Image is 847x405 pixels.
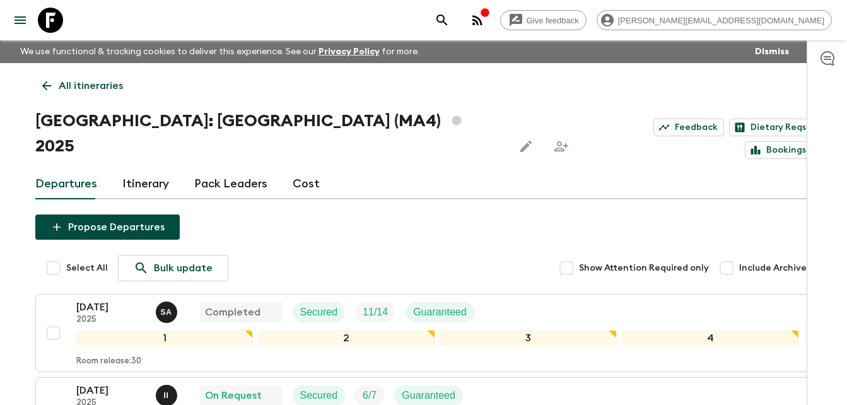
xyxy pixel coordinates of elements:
[156,305,180,315] span: Samir Achahri
[76,315,146,325] p: 2025
[76,383,146,398] p: [DATE]
[59,78,123,93] p: All itineraries
[300,388,338,403] p: Secured
[122,169,169,199] a: Itinerary
[611,16,831,25] span: [PERSON_NAME][EMAIL_ADDRESS][DOMAIN_NAME]
[402,388,455,403] p: Guaranteed
[729,119,812,136] a: Dietary Reqs
[76,330,254,346] div: 1
[653,119,724,136] a: Feedback
[35,214,180,240] button: Propose Departures
[156,389,180,399] span: Ismail Ingrioui
[429,8,455,33] button: search adventures
[513,134,539,159] button: Edit this itinerary
[500,10,587,30] a: Give feedback
[355,302,395,322] div: Trip Fill
[520,16,586,25] span: Give feedback
[745,141,812,159] a: Bookings
[35,294,812,372] button: [DATE]2025Samir AchahriCompletedSecuredTrip FillGuaranteed1234Room release:30
[293,169,320,199] a: Cost
[363,305,388,320] p: 11 / 14
[76,356,141,367] p: Room release: 30
[318,47,380,56] a: Privacy Policy
[363,388,377,403] p: 6 / 7
[440,330,617,346] div: 3
[549,134,574,159] span: Share this itinerary
[15,40,424,63] p: We use functional & tracking cookies to deliver this experience. See our for more.
[35,109,503,159] h1: [GEOGRAPHIC_DATA]: [GEOGRAPHIC_DATA] (MA4) 2025
[205,388,262,403] p: On Request
[413,305,467,320] p: Guaranteed
[118,255,228,281] a: Bulk update
[164,390,169,401] p: I I
[752,43,792,61] button: Dismiss
[154,261,213,276] p: Bulk update
[622,330,799,346] div: 4
[35,73,130,98] a: All itineraries
[293,302,346,322] div: Secured
[8,8,33,33] button: menu
[258,330,435,346] div: 2
[76,300,146,315] p: [DATE]
[597,10,832,30] div: [PERSON_NAME][EMAIL_ADDRESS][DOMAIN_NAME]
[194,169,267,199] a: Pack Leaders
[205,305,260,320] p: Completed
[66,262,108,274] span: Select All
[579,262,709,274] span: Show Attention Required only
[739,262,812,274] span: Include Archived
[300,305,338,320] p: Secured
[35,169,97,199] a: Departures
